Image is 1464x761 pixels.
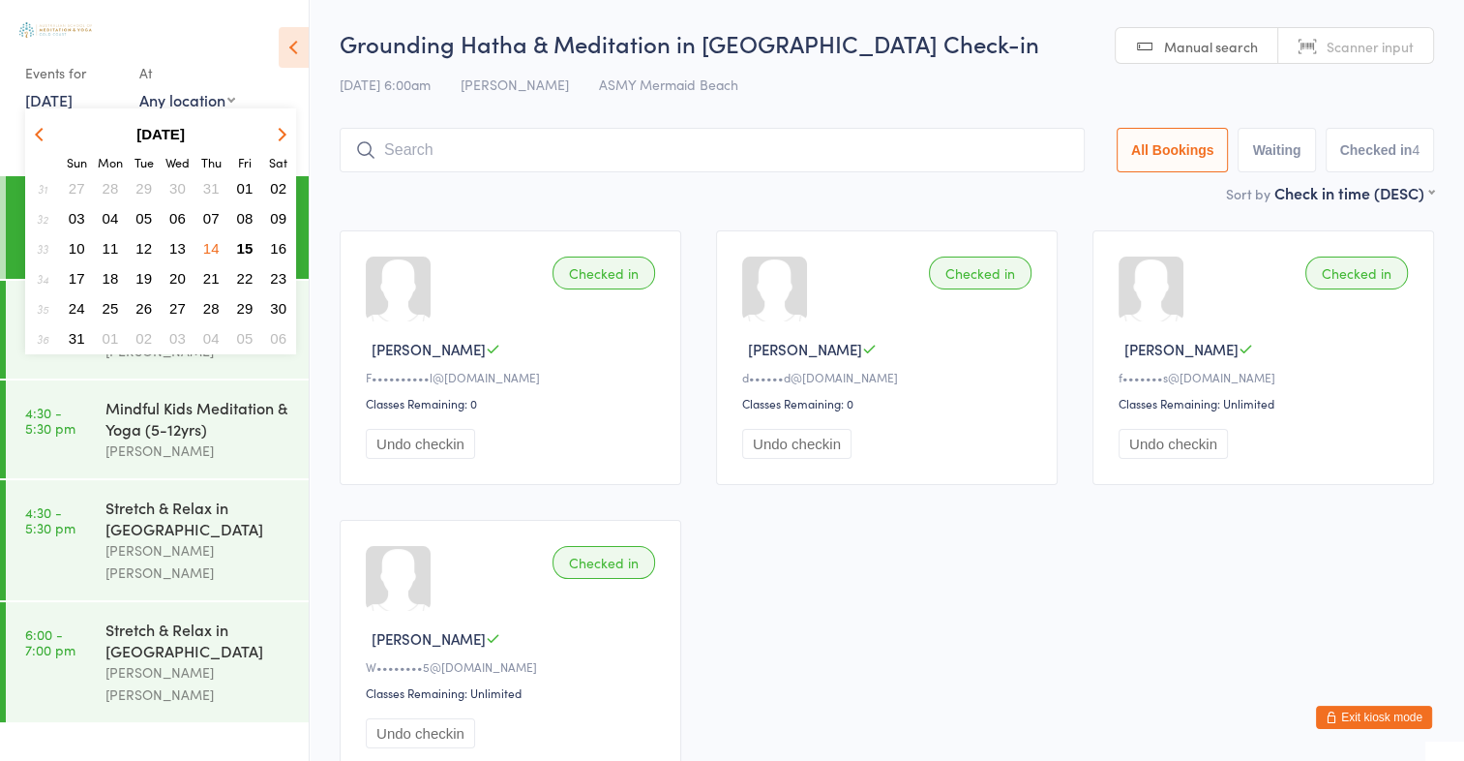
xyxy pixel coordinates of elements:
[96,205,126,231] button: 04
[134,154,154,170] small: Tuesday
[103,270,119,287] span: 18
[105,539,292,584] div: [PERSON_NAME] [PERSON_NAME]
[129,325,159,351] button: 02
[599,75,738,94] span: ASMY Mermaid Beach
[461,75,569,94] span: [PERSON_NAME]
[169,240,186,257] span: 13
[196,295,226,321] button: 28
[169,180,186,197] span: 30
[163,265,193,291] button: 20
[105,440,292,462] div: [PERSON_NAME]
[263,205,293,231] button: 09
[230,235,260,261] button: 15
[1274,182,1434,203] div: Check in time (DESC)
[139,89,235,110] div: Any location
[25,504,75,535] time: 4:30 - 5:30 pm
[96,175,126,201] button: 28
[269,154,287,170] small: Saturday
[270,210,286,227] span: 09
[929,257,1031,289] div: Checked in
[203,180,220,197] span: 31
[69,210,85,227] span: 03
[1117,128,1229,172] button: All Bookings
[96,295,126,321] button: 25
[6,176,309,279] a: 6:00 -7:00 amGrounding Hatha & Meditation in [GEOGRAPHIC_DATA][PERSON_NAME]
[25,57,120,89] div: Events for
[62,265,92,291] button: 17
[230,325,260,351] button: 05
[742,395,1037,411] div: Classes Remaining: 0
[69,270,85,287] span: 17
[69,300,85,317] span: 24
[69,330,85,347] span: 31
[105,619,292,661] div: Stretch & Relax in [GEOGRAPHIC_DATA]
[1119,429,1228,459] button: Undo checkin
[270,240,286,257] span: 16
[37,212,48,227] em: 32
[203,240,220,257] span: 14
[6,281,309,379] a: 7:30 -8:30 amGrounding Hatha in [GEOGRAPHIC_DATA][PERSON_NAME]
[37,332,48,347] em: 36
[37,272,48,287] em: 34
[230,265,260,291] button: 22
[366,395,661,411] div: Classes Remaining: 0
[129,235,159,261] button: 12
[135,180,152,197] span: 29
[263,325,293,351] button: 06
[203,210,220,227] span: 07
[37,242,48,257] em: 33
[237,300,254,317] span: 29
[196,235,226,261] button: 14
[135,270,152,287] span: 19
[270,330,286,347] span: 06
[270,180,286,197] span: 02
[62,295,92,321] button: 24
[165,154,190,170] small: Wednesday
[263,175,293,201] button: 02
[96,235,126,261] button: 11
[742,369,1037,385] div: d••••••d@[DOMAIN_NAME]
[96,325,126,351] button: 01
[1305,257,1408,289] div: Checked in
[237,180,254,197] span: 01
[340,128,1085,172] input: Search
[62,175,92,201] button: 27
[129,175,159,201] button: 29
[163,325,193,351] button: 03
[366,685,661,701] div: Classes Remaining: Unlimited
[553,257,655,289] div: Checked in
[366,658,661,675] div: W••••••••5@[DOMAIN_NAME]
[129,295,159,321] button: 26
[67,154,87,170] small: Sunday
[129,205,159,231] button: 05
[366,429,475,459] button: Undo checkin
[98,154,123,170] small: Monday
[1327,37,1414,56] span: Scanner input
[1316,706,1432,729] button: Exit kiosk mode
[139,57,235,89] div: At
[163,235,193,261] button: 13
[263,265,293,291] button: 23
[238,154,252,170] small: Friday
[340,27,1434,59] h2: Grounding Hatha & Meditation in [GEOGRAPHIC_DATA] Check-in
[1412,142,1419,158] div: 4
[62,235,92,261] button: 10
[196,175,226,201] button: 31
[340,75,431,94] span: [DATE] 6:00am
[136,126,185,142] strong: [DATE]
[6,480,309,600] a: 4:30 -5:30 pmStretch & Relax in [GEOGRAPHIC_DATA][PERSON_NAME] [PERSON_NAME]
[62,325,92,351] button: 31
[169,300,186,317] span: 27
[196,205,226,231] button: 07
[6,602,309,722] a: 6:00 -7:00 pmStretch & Relax in [GEOGRAPHIC_DATA][PERSON_NAME] [PERSON_NAME]
[163,205,193,231] button: 06
[366,369,661,385] div: F••••••••••l@[DOMAIN_NAME]
[263,295,293,321] button: 30
[201,154,222,170] small: Thursday
[366,718,475,748] button: Undo checkin
[96,265,126,291] button: 18
[1119,369,1414,385] div: f•••••••s@[DOMAIN_NAME]
[25,405,75,436] time: 4:30 - 5:30 pm
[103,330,119,347] span: 01
[135,210,152,227] span: 05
